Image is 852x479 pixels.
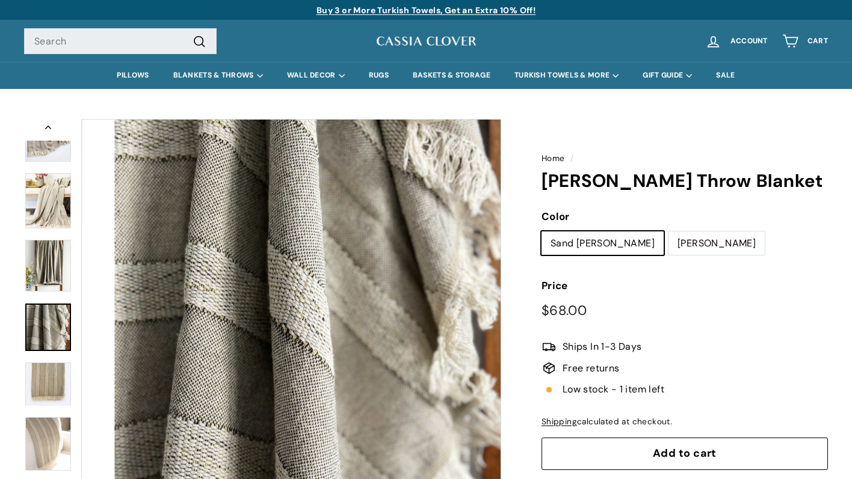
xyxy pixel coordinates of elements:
[542,302,587,319] span: $68.00
[25,417,71,471] a: Prado Throw Blanket
[542,278,828,294] label: Price
[542,438,828,470] button: Add to cart
[542,415,828,429] div: calculated at checkout.
[316,5,536,16] a: Buy 3 or More Turkish Towels, Get an Extra 10% Off!
[807,37,828,45] span: Cart
[25,362,71,406] img: Prado Throw Blanket
[24,28,217,55] input: Search
[563,339,642,355] span: Ships In 1-3 Days
[542,153,565,163] a: Home
[25,120,71,162] img: Prado Throw Blanket
[25,240,71,291] img: Prado Throw Blanket
[563,361,620,376] span: Free returns
[275,62,357,89] summary: WALL DECOR
[161,62,275,89] summary: BLANKETS & THROWS
[25,417,71,470] img: Prado Throw Blanket
[542,231,664,255] label: Sand [PERSON_NAME]
[704,62,747,89] a: SALE
[567,153,576,163] span: /
[542,416,577,427] a: Shipping
[730,37,768,45] span: Account
[668,231,765,255] label: [PERSON_NAME]
[502,62,631,89] summary: TURKISH TOWELS & MORE
[401,62,502,89] a: BASKETS & STORAGE
[563,382,664,397] span: Low stock - 1 item left
[542,152,828,165] nav: breadcrumbs
[357,62,401,89] a: RUGS
[542,171,828,191] h1: [PERSON_NAME] Throw Blanket
[631,62,704,89] summary: GIFT GUIDE
[775,23,835,59] a: Cart
[105,62,161,89] a: PILLOWS
[653,446,717,460] span: Add to cart
[25,304,71,351] a: Prado Throw Blanket
[25,173,71,228] img: Prado Throw Blanket
[24,119,72,141] button: Previous
[542,209,828,225] label: Color
[698,23,775,59] a: Account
